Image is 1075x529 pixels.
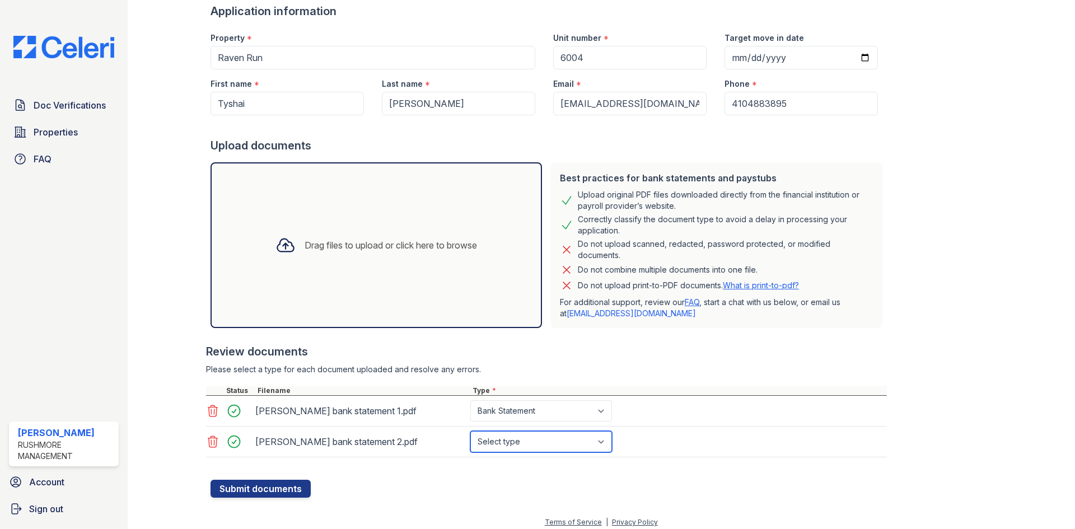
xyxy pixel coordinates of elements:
[18,439,114,462] div: Rushmore Management
[578,238,873,261] div: Do not upload scanned, redacted, password protected, or modified documents.
[725,78,750,90] label: Phone
[224,386,255,395] div: Status
[545,518,602,526] a: Terms of Service
[9,148,119,170] a: FAQ
[211,138,887,153] div: Upload documents
[29,502,63,516] span: Sign out
[211,32,245,44] label: Property
[578,189,873,212] div: Upload original PDF files downloaded directly from the financial institution or payroll provider’...
[9,121,119,143] a: Properties
[553,32,601,44] label: Unit number
[206,344,887,359] div: Review documents
[470,386,887,395] div: Type
[29,475,64,489] span: Account
[578,263,758,277] div: Do not combine multiple documents into one file.
[255,433,466,451] div: [PERSON_NAME] bank statement 2.pdf
[34,125,78,139] span: Properties
[382,78,423,90] label: Last name
[9,94,119,116] a: Doc Verifications
[34,99,106,112] span: Doc Verifications
[4,36,123,58] img: CE_Logo_Blue-a8612792a0a2168367f1c8372b55b34899dd931a85d93a1a3d3e32e68fde9ad4.png
[560,171,873,185] div: Best practices for bank statements and paystubs
[578,280,799,291] p: Do not upload print-to-PDF documents.
[606,518,608,526] div: |
[18,426,114,439] div: [PERSON_NAME]
[4,498,123,520] a: Sign out
[211,3,887,19] div: Application information
[34,152,52,166] span: FAQ
[206,364,887,375] div: Please select a type for each document uploaded and resolve any errors.
[305,238,477,252] div: Drag files to upload or click here to browse
[4,471,123,493] a: Account
[255,402,466,420] div: [PERSON_NAME] bank statement 1.pdf
[685,297,699,307] a: FAQ
[211,78,252,90] label: First name
[578,214,873,236] div: Correctly classify the document type to avoid a delay in processing your application.
[553,78,574,90] label: Email
[560,297,873,319] p: For additional support, review our , start a chat with us below, or email us at
[567,308,696,318] a: [EMAIL_ADDRESS][DOMAIN_NAME]
[612,518,658,526] a: Privacy Policy
[211,480,311,498] button: Submit documents
[255,386,470,395] div: Filename
[723,280,799,290] a: What is print-to-pdf?
[725,32,804,44] label: Target move in date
